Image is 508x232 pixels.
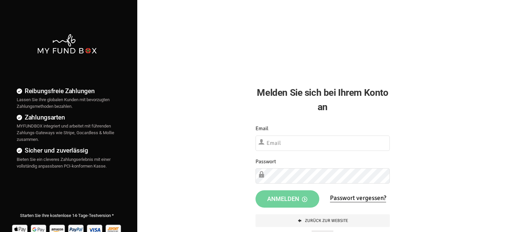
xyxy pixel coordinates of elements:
label: Email [256,125,269,133]
span: Bieten Sie ein cleveres Zahlungserlebnis mit einer vollständig anpassbaren PCI-konformen Kasse. [17,157,111,169]
h4: Sicher und zuverlässig [17,146,117,155]
span: Anmelden [267,195,307,202]
h4: Zahlungsarten [17,112,117,122]
a: Zurück zur Website [256,214,390,227]
img: mfbwhite.png [37,33,97,54]
h2: Melden Sie sich bei Ihrem Konto an [256,85,390,114]
span: Lassen Sie Ihre globalen Kunden mit bevorzugten Zahlungsmethoden bezahlen. [17,97,110,109]
button: Anmelden [256,190,319,208]
input: Email [256,136,390,151]
span: MYFUNDBOX integriert und arbeitet mit führenden Zahlungs-Gateways wie Stripe, Gocardless & Mollie... [17,124,114,142]
h4: Reibungsfreie Zahlungen [17,86,117,96]
label: Passwort [256,158,276,166]
a: Passwort vergessen? [330,194,386,202]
